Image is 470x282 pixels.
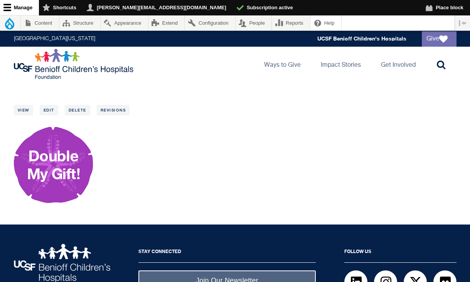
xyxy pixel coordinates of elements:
a: Extend [148,15,185,30]
img: double my gift [14,127,93,203]
a: Ways to Give [258,47,307,81]
button: Vertical orientation [455,15,470,30]
a: Get Involved [375,47,422,81]
a: Give [422,31,457,47]
h2: Stay Connected [138,244,316,263]
a: Structure [59,15,100,30]
a: Edit [40,105,58,115]
a: Reports [272,15,310,30]
a: Help [310,15,341,30]
a: View [14,105,33,115]
a: People [236,15,272,30]
a: Delete [65,105,90,115]
a: Configuration [185,15,235,30]
a: UCSF Benioff Children's Hospitals [317,35,406,42]
a: Revisions [97,105,130,115]
a: Content [21,15,59,30]
h2: Follow Us [344,244,457,263]
a: Impact Stories [315,47,367,81]
a: Appearance [101,15,148,30]
img: Logo for UCSF Benioff Children's Hospitals Foundation [14,49,135,79]
a: [GEOGRAPHIC_DATA][US_STATE] [14,36,95,42]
